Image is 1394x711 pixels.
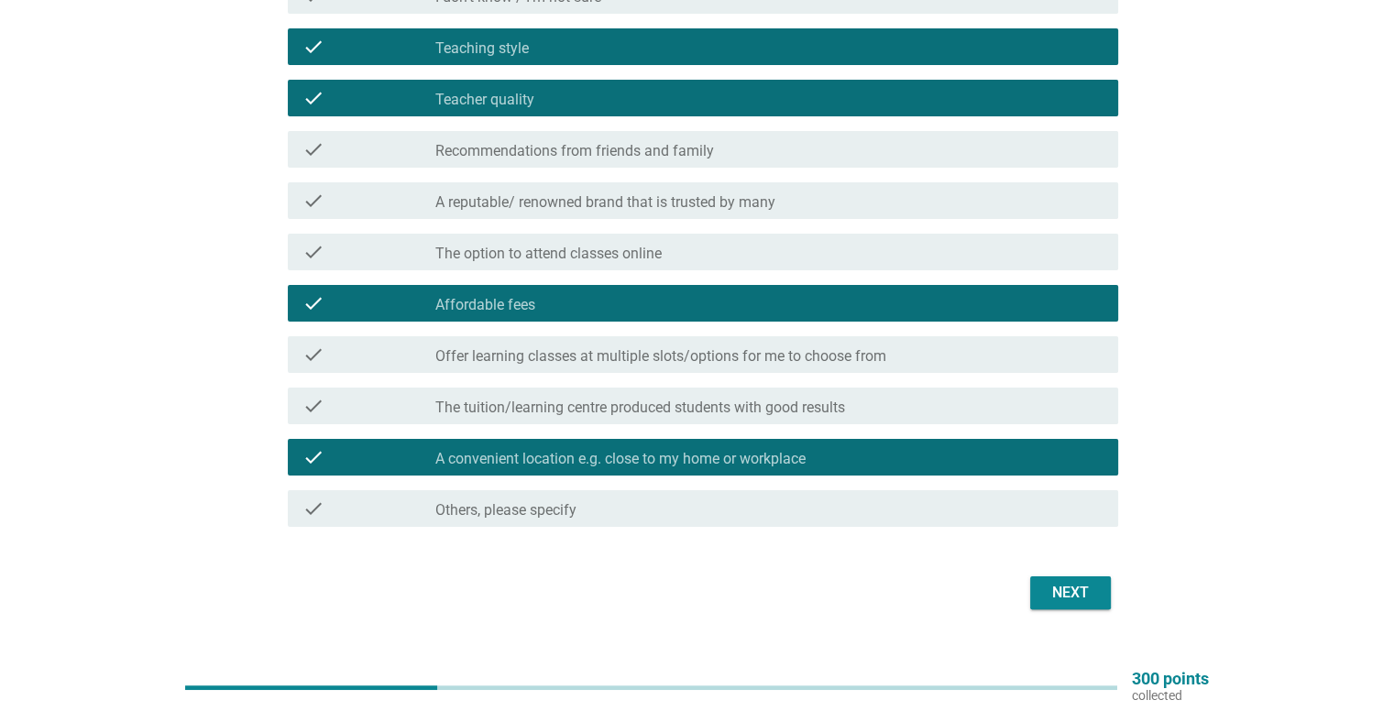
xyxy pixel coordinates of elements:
[302,190,324,212] i: check
[435,245,662,263] label: The option to attend classes online
[302,138,324,160] i: check
[435,91,534,109] label: Teacher quality
[302,498,324,520] i: check
[435,296,535,314] label: Affordable fees
[1132,671,1209,687] p: 300 points
[435,142,714,160] label: Recommendations from friends and family
[302,87,324,109] i: check
[435,39,529,58] label: Teaching style
[435,501,576,520] label: Others, please specify
[302,395,324,417] i: check
[302,446,324,468] i: check
[302,36,324,58] i: check
[435,347,886,366] label: Offer learning classes at multiple slots/options for me to choose from
[1045,582,1096,604] div: Next
[1030,576,1111,609] button: Next
[1132,687,1209,704] p: collected
[435,399,845,417] label: The tuition/learning centre produced students with good results
[302,292,324,314] i: check
[302,241,324,263] i: check
[435,450,806,468] label: A convenient location e.g. close to my home or workplace
[435,193,775,212] label: A reputable/ renowned brand that is trusted by many
[302,344,324,366] i: check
